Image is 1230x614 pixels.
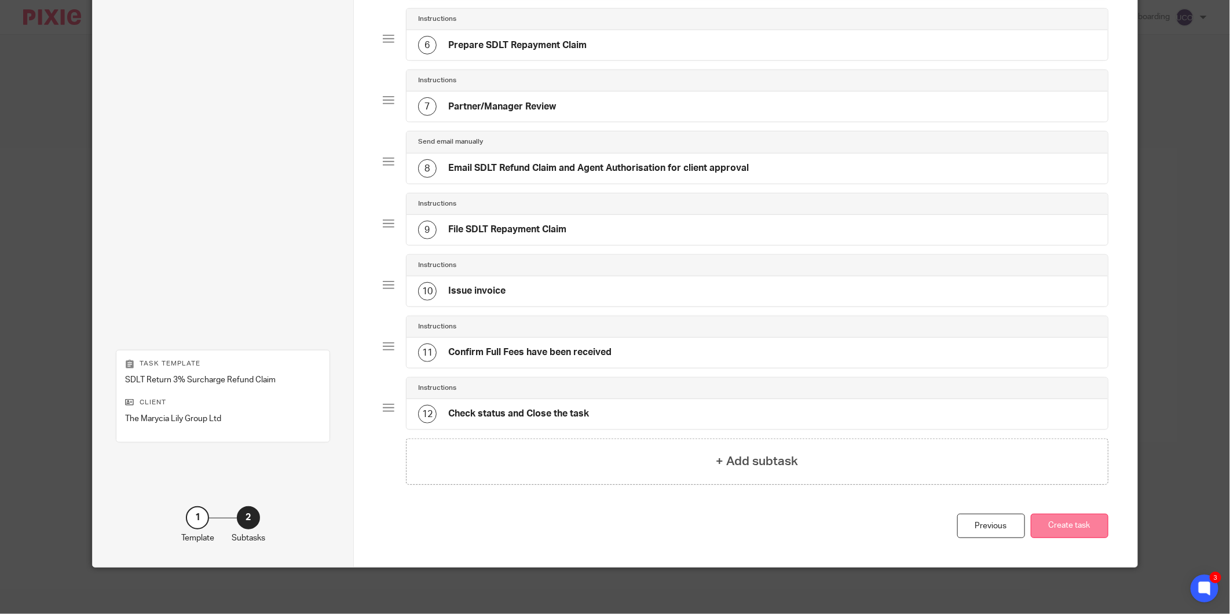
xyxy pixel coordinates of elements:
[448,162,749,174] h4: Email SDLT Refund Claim and Agent Authorisation for client approval
[418,282,437,301] div: 10
[237,506,260,529] div: 2
[957,514,1025,539] div: Previous
[418,36,437,54] div: 6
[418,137,483,147] h4: Send email manually
[125,374,321,386] p: SDLT Return 3% Surcharge Refund Claim
[448,285,506,297] h4: Issue invoice
[1031,514,1108,539] button: Create task
[716,452,798,470] h4: + Add subtask
[418,221,437,239] div: 9
[186,506,209,529] div: 1
[232,532,265,544] p: Subtasks
[1210,572,1221,583] div: 3
[418,405,437,423] div: 12
[448,346,612,359] h4: Confirm Full Fees have been received
[418,159,437,178] div: 8
[418,322,456,331] h4: Instructions
[125,398,321,407] p: Client
[448,408,589,420] h4: Check status and Close the task
[418,261,456,270] h4: Instructions
[418,199,456,209] h4: Instructions
[181,532,214,544] p: Template
[448,224,566,236] h4: File SDLT Repayment Claim
[125,413,321,425] p: The Marycia Lily Group Ltd
[448,39,587,52] h4: Prepare SDLT Repayment Claim
[418,343,437,362] div: 11
[125,359,321,368] p: Task template
[418,14,456,24] h4: Instructions
[418,97,437,116] div: 7
[448,101,556,113] h4: Partner/Manager Review
[418,76,456,85] h4: Instructions
[418,383,456,393] h4: Instructions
